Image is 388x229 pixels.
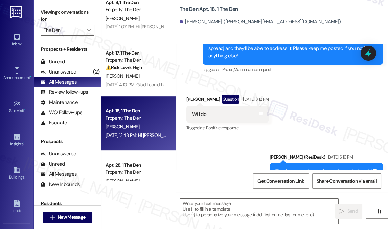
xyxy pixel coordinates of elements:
[41,181,80,188] div: New Inbounds
[275,168,372,175] div: Thank you and have a fantastic week ahead :)
[10,6,24,18] img: ResiDesk Logo
[222,95,240,103] div: Question
[270,153,383,163] div: [PERSON_NAME] (ResiDesk)
[106,82,170,88] div: [DATE] 4:10 PM: Glad I could help!
[3,131,30,149] a: Insights •
[106,169,168,176] div: Property: The Den
[3,198,30,216] a: Leads
[234,67,272,72] span: Maintenance request
[41,119,67,126] div: Escalate
[41,150,76,158] div: Unanswered
[106,178,139,184] span: [PERSON_NAME]
[106,57,168,64] div: Property: The Den
[41,171,77,178] div: All Messages
[41,7,94,25] label: Viewing conversations for
[106,49,168,57] div: Apt. 17, 1 The Den
[106,24,384,30] div: [DATE] 1:07 PM: Hi [PERSON_NAME], how are you? This is a friendly reminder that your rent is due....
[312,173,381,189] button: Share Conversation via email
[44,25,84,36] input: All communities
[41,99,78,106] div: Maintenance
[106,64,142,70] strong: ⚠️ Risk Level: High
[317,178,377,185] span: Share Conversation via email
[376,209,382,214] i: 
[186,123,269,133] div: Tagged as:
[41,109,82,116] div: WO Follow-ups
[208,38,372,59] div: I hear you, and I’ve already informed the team about this. Hopefully, it won’t spread, and they’l...
[106,114,168,122] div: Property: The Den
[325,153,353,161] div: [DATE] 5:16 PM
[203,65,383,75] div: Tagged as:
[34,200,101,207] div: Residents
[106,162,168,169] div: Apt. 28, 1 The Den
[3,98,30,116] a: Site Visit •
[50,215,55,220] i: 
[91,67,101,77] div: (2)
[43,212,93,223] button: New Message
[106,73,139,79] span: [PERSON_NAME]
[23,141,24,145] span: •
[106,15,139,21] span: [PERSON_NAME]
[3,31,30,49] a: Inbox
[3,164,30,183] a: Buildings
[41,89,88,96] div: Review follow-ups
[58,214,85,221] span: New Message
[192,111,207,118] div: Will do!
[87,27,91,33] i: 
[106,107,168,114] div: Apt. 18, 1 The Den
[106,6,168,13] div: Property: The Den
[41,161,65,168] div: Unread
[180,6,238,13] b: The Den: Apt. 18, 1 The Den
[30,74,31,79] span: •
[41,79,77,86] div: All Messages
[339,209,344,214] i: 
[241,96,269,103] div: [DATE] 3:12 PM
[24,107,25,112] span: •
[180,18,341,25] div: [PERSON_NAME]. ([PERSON_NAME][EMAIL_ADDRESS][DOMAIN_NAME])
[34,138,101,145] div: Prospects
[34,46,101,53] div: Prospects + Residents
[257,178,304,185] span: Get Conversation Link
[335,204,362,219] button: Send
[253,173,309,189] button: Get Conversation Link
[41,68,76,76] div: Unanswered
[347,208,358,215] span: Send
[41,58,65,65] div: Unread
[186,95,269,106] div: [PERSON_NAME]
[222,67,233,72] span: Praise ,
[106,124,139,130] span: [PERSON_NAME]
[206,125,238,131] span: Positive response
